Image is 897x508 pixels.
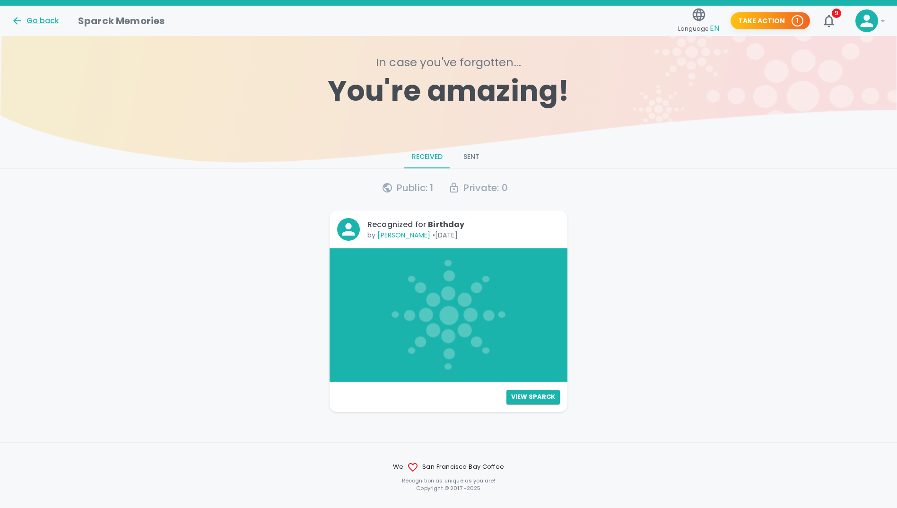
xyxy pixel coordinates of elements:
[710,23,719,34] span: EN
[506,390,560,404] button: View Sparck
[796,16,799,26] p: 1
[448,180,508,195] div: Private : 0
[832,9,841,18] span: 9
[428,219,464,230] span: Birthday
[818,9,840,32] button: 9
[382,180,433,195] div: Public : 1
[731,12,810,30] button: Take Action 1
[367,230,560,240] p: by • [DATE]
[450,146,493,168] button: Sent
[404,146,450,168] button: Received
[678,22,719,35] span: Language:
[377,230,430,240] a: [PERSON_NAME]
[674,4,723,38] button: Language:EN
[11,15,59,26] button: Go back
[78,13,165,28] h1: Sparck Memories
[330,248,567,382] div: No media
[367,219,560,230] p: Recognized for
